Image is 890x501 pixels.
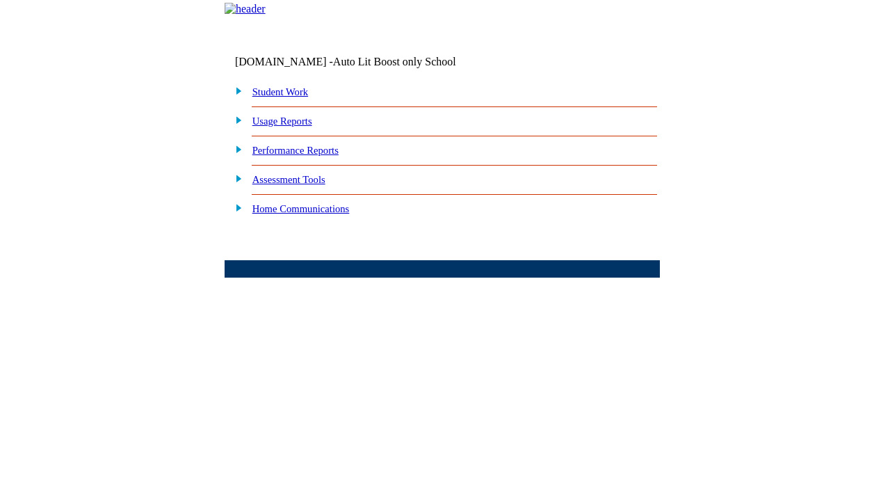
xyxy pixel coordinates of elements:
img: plus.gif [228,84,243,97]
a: Assessment Tools [252,174,325,185]
a: Home Communications [252,203,350,214]
img: plus.gif [228,113,243,126]
img: plus.gif [228,143,243,155]
a: Usage Reports [252,116,312,127]
nobr: Auto Lit Boost only School [333,56,456,67]
a: Performance Reports [252,145,339,156]
a: Student Work [252,86,308,97]
img: plus.gif [228,172,243,184]
img: header [225,3,266,15]
td: [DOMAIN_NAME] - [235,56,491,68]
img: plus.gif [228,201,243,214]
